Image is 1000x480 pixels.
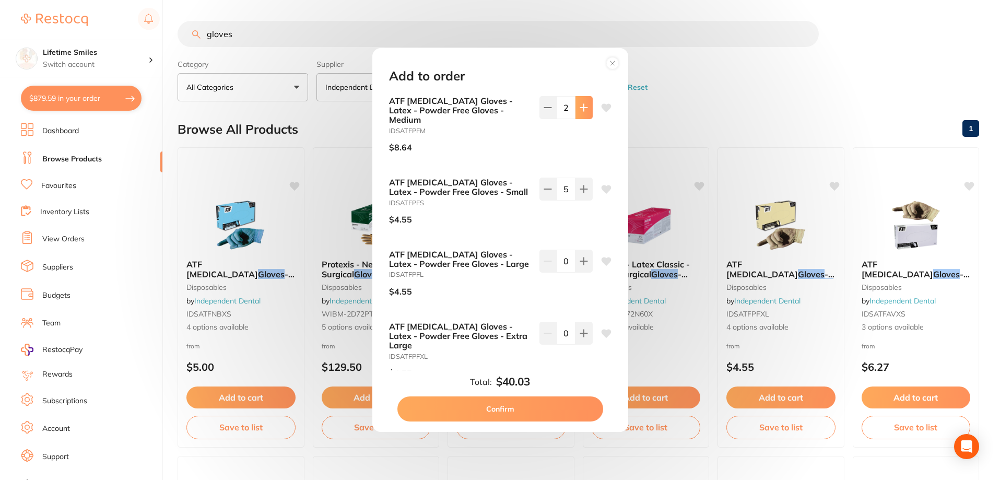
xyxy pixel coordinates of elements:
[389,287,412,296] p: $4.55
[389,250,531,269] b: ATF [MEDICAL_DATA] Gloves - Latex - Powder Free Gloves - Large
[389,178,531,197] b: ATF [MEDICAL_DATA] Gloves - Latex - Powder Free Gloves - Small
[397,396,603,422] button: Confirm
[389,353,531,360] small: IDSATFPFXL
[954,434,979,459] div: Open Intercom Messenger
[389,215,412,224] p: $4.55
[389,368,412,378] p: $4.55
[389,143,412,152] p: $8.64
[389,322,531,350] b: ATF [MEDICAL_DATA] Gloves - Latex - Powder Free Gloves - Extra Large
[389,127,531,135] small: IDSATFPFM
[496,376,530,388] b: $40.03
[470,377,492,387] label: Total:
[389,271,531,278] small: IDSATFPFL
[389,96,531,125] b: ATF [MEDICAL_DATA] Gloves - Latex - Powder Free Gloves - Medium
[389,69,465,84] h2: Add to order
[389,199,531,207] small: IDSATFPFS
